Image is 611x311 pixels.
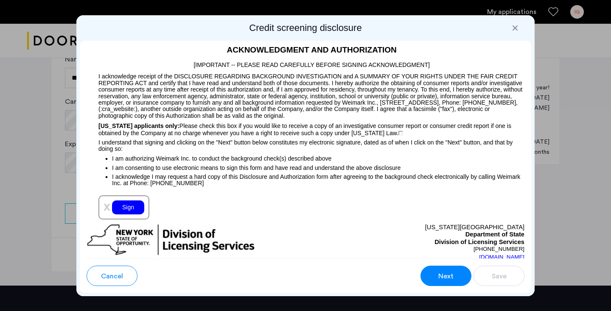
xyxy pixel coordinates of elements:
span: x [104,200,110,213]
p: I am authorizing Weimark Inc. to conduct the background check(s) described above [112,153,524,163]
span: Next [438,271,454,281]
a: [DOMAIN_NAME] [479,253,524,261]
p: I acknowledge I may request a hard copy of this Disclosure and Authorization form after agreeing ... [112,173,524,187]
p: Please check this box if you would like to receive a copy of an investigative consumer report or ... [87,119,524,136]
p: Department of State [305,231,524,239]
span: Save [492,271,507,281]
span: Cancel [101,271,123,281]
p: [US_STATE][GEOGRAPHIC_DATA] [305,224,524,231]
h2: ACKNOWLEDGMENT AND AUTHORIZATION [87,44,524,56]
p: Division of Licensing Services [305,239,524,246]
button: button [87,266,137,286]
div: Sign [112,200,144,214]
h2: Credit screening disclosure [80,22,531,34]
img: 4LAxfPwtD6BVinC2vKR9tPz10Xbrctccj4YAocJUAAAAASUVORK5CYIIA [398,131,403,135]
span: [US_STATE] applicants only: [98,122,179,129]
p: I understand that signing and clicking on the "Next" button below constitutes my electronic signa... [87,136,524,152]
p: I am consenting to use electronic means to sign this form and have read and understand the above ... [112,163,524,172]
button: button [474,266,524,286]
p: I acknowledge receipt of the DISCLOSURE REGARDING BACKGROUND INVESTIGATION and A SUMMARY OF YOUR ... [87,69,524,119]
p: [PHONE_NUMBER] [305,246,524,253]
p: [IMPORTANT -- PLEASE READ CAREFULLY BEFORE SIGNING ACKNOWLEDGMENT] [87,56,524,69]
img: new-york-logo.png [87,224,255,256]
button: button [420,266,471,286]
